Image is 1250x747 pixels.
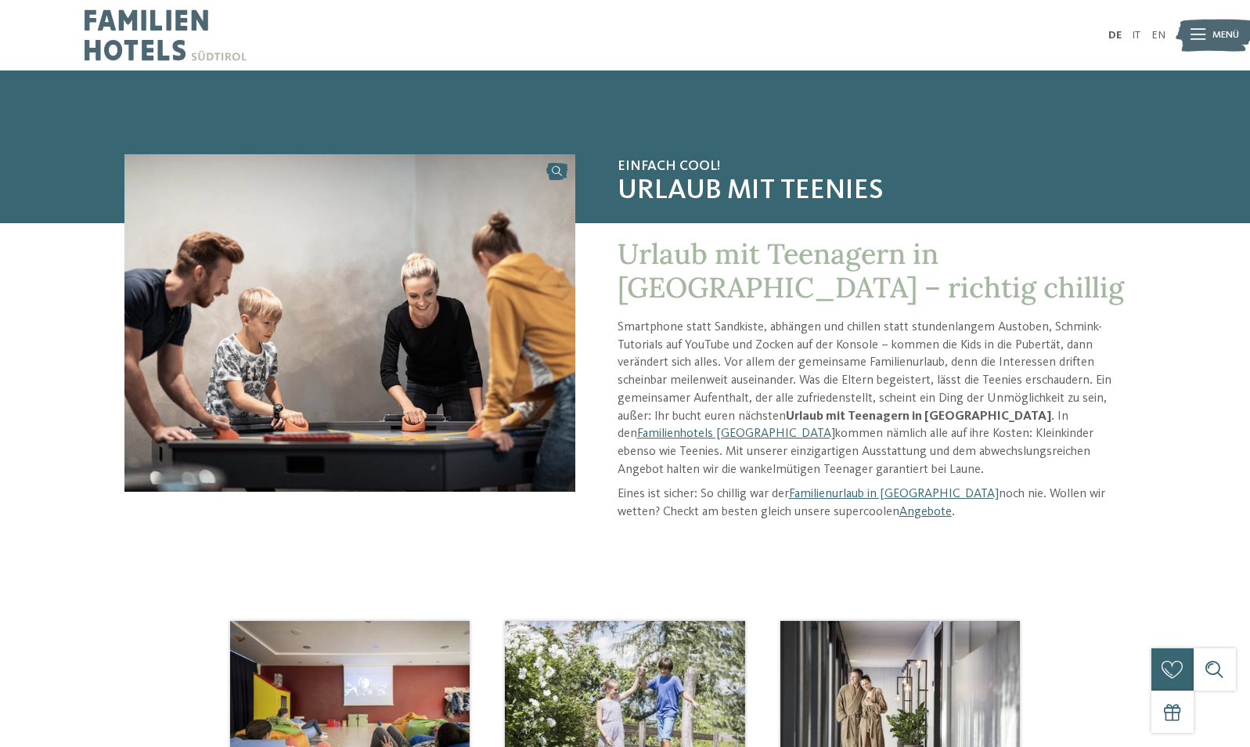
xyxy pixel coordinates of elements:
[618,236,1124,305] span: Urlaub mit Teenagern in [GEOGRAPHIC_DATA] – richtig chillig
[1132,30,1140,41] a: IT
[618,485,1126,521] p: Eines ist sicher: So chillig war der noch nie. Wollen wir wetten? Checkt am besten gleich unsere ...
[786,410,1051,423] strong: Urlaub mit Teenagern in [GEOGRAPHIC_DATA]
[618,319,1126,478] p: Smartphone statt Sandkiste, abhängen und chillen statt stundenlangem Austoben, Schmink-Tutorials ...
[1108,30,1122,41] a: DE
[637,428,835,440] a: Familienhotels [GEOGRAPHIC_DATA]
[124,154,575,492] img: Urlaub mit Teenagern in Südtirol geplant?
[899,506,952,518] a: Angebote
[618,175,1126,208] span: Urlaub mit Teenies
[789,488,999,500] a: Familienurlaub in [GEOGRAPHIC_DATA]
[1151,30,1165,41] a: EN
[618,158,1126,175] span: Einfach cool!
[1212,28,1239,42] span: Menü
